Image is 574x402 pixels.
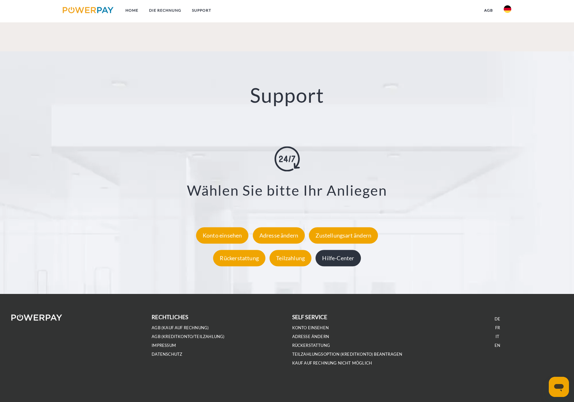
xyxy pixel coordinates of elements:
iframe: Schaltfläche zum Öffnen des Messaging-Fensters [549,377,569,397]
b: self service [292,314,328,320]
a: Konto einsehen [194,232,250,239]
a: FR [495,325,500,330]
a: Konto einsehen [292,325,329,330]
a: Home [120,5,144,16]
a: Rückerstattung [292,343,330,348]
a: AGB (Kauf auf Rechnung) [152,325,209,330]
a: DIE RECHNUNG [144,5,187,16]
div: Rückerstattung [213,250,265,267]
a: Teilzahlungsoption (KREDITKONTO) beantragen [292,352,403,357]
a: Adresse ändern [292,334,329,339]
a: AGB (Kreditkonto/Teilzahlung) [152,334,224,339]
a: IT [496,334,499,339]
div: Konto einsehen [196,227,249,244]
a: DATENSCHUTZ [152,352,182,357]
a: Teilzahlung [268,255,313,262]
a: DE [495,316,500,322]
a: Zustellungsart ändern [307,232,380,239]
h3: Wählen Sie bitte Ihr Anliegen [37,181,537,199]
a: Rückerstattung [212,255,267,262]
img: logo-powerpay.svg [63,7,113,13]
a: Adresse ändern [251,232,307,239]
a: IMPRESSUM [152,343,176,348]
div: Teilzahlung [270,250,311,267]
div: Hilfe-Center [316,250,361,267]
a: Kauf auf Rechnung nicht möglich [292,360,372,366]
div: Zustellungsart ändern [309,227,378,244]
a: Hilfe-Center [314,255,362,262]
img: logo-powerpay-white.svg [11,314,62,321]
img: online-shopping.svg [275,146,300,171]
img: de [504,5,511,13]
h2: Support [29,83,545,108]
b: rechtliches [152,314,188,320]
div: Adresse ändern [253,227,305,244]
a: EN [495,343,500,348]
a: agb [479,5,498,16]
a: SUPPORT [187,5,217,16]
